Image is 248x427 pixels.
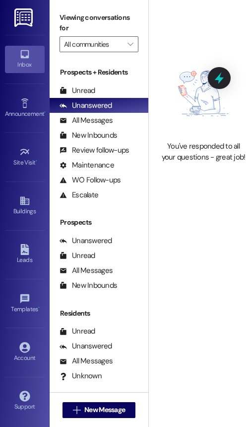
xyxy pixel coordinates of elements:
[60,130,117,141] div: New Inbounds
[5,241,45,268] a: Leads
[60,251,95,261] div: Unread
[60,145,129,156] div: Review follow-ups
[73,406,80,414] i: 
[60,280,117,291] div: New Inbounds
[160,141,247,163] div: You've responded to all your questions - great job!
[60,190,98,200] div: Escalate
[60,341,112,351] div: Unanswered
[84,405,125,415] span: New Message
[50,217,148,228] div: Prospects
[5,339,45,366] a: Account
[60,356,113,366] div: All Messages
[60,265,113,276] div: All Messages
[60,10,138,36] label: Viewing conversations for
[36,158,37,165] span: •
[60,326,95,337] div: Unread
[60,175,121,185] div: WO Follow-ups
[60,115,113,126] div: All Messages
[50,308,148,319] div: Residents
[62,402,136,418] button: New Message
[5,192,45,219] a: Buildings
[14,8,35,27] img: ResiDesk Logo
[60,371,102,381] div: Unknown
[44,109,46,116] span: •
[127,40,133,48] i: 
[5,290,45,317] a: Templates •
[5,144,45,171] a: Site Visit •
[50,67,148,78] div: Prospects + Residents
[38,304,40,311] span: •
[5,46,45,73] a: Inbox
[60,160,114,171] div: Maintenance
[60,236,112,246] div: Unanswered
[64,36,123,52] input: All communities
[60,100,112,111] div: Unanswered
[160,51,247,136] img: empty-state
[60,85,95,96] div: Unread
[5,388,45,415] a: Support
